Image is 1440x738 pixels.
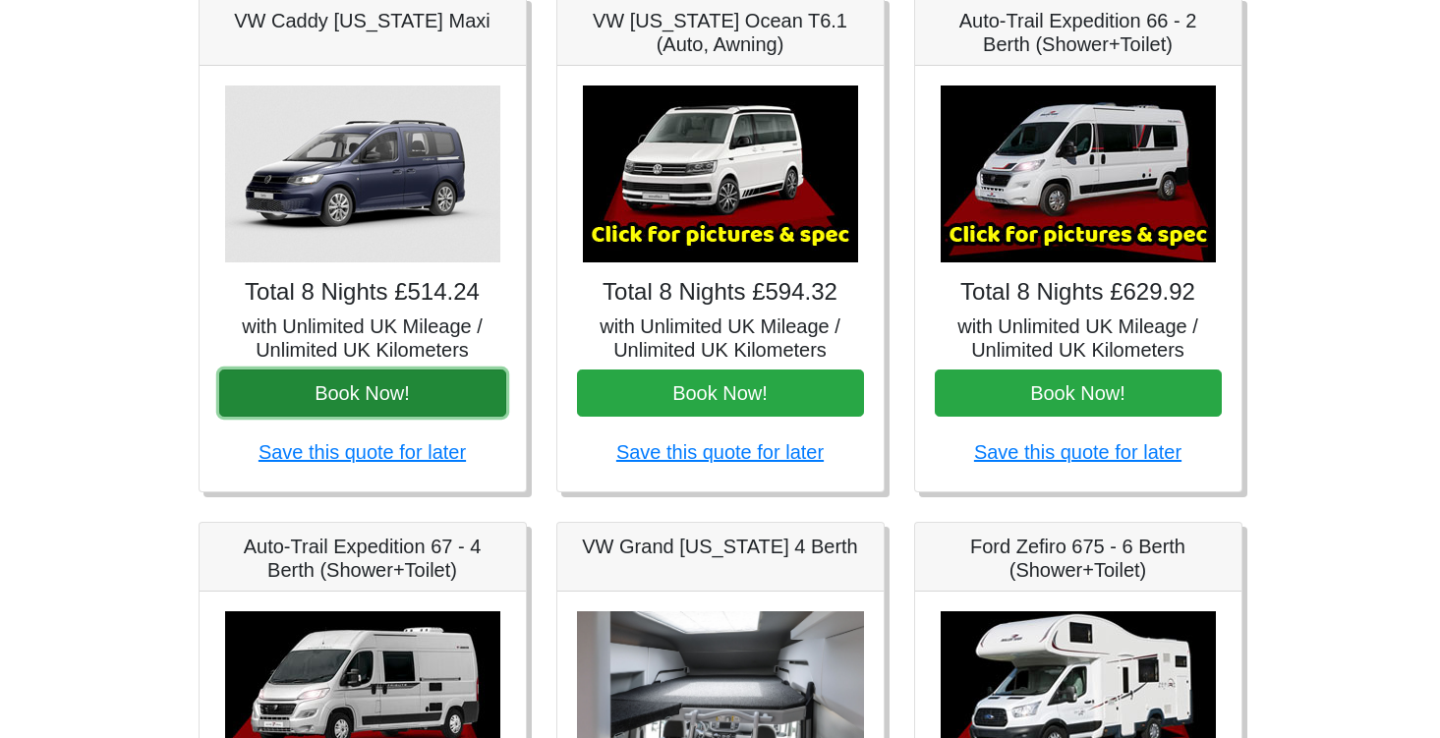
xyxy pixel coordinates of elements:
img: VW Caddy California Maxi [225,85,500,262]
h5: VW Grand [US_STATE] 4 Berth [577,535,864,558]
h5: with Unlimited UK Mileage / Unlimited UK Kilometers [577,314,864,362]
a: Save this quote for later [974,441,1181,463]
button: Book Now! [577,369,864,417]
h5: Auto-Trail Expedition 67 - 4 Berth (Shower+Toilet) [219,535,506,582]
h4: Total 8 Nights £629.92 [935,278,1222,307]
h5: VW Caddy [US_STATE] Maxi [219,9,506,32]
h5: with Unlimited UK Mileage / Unlimited UK Kilometers [935,314,1222,362]
img: VW California Ocean T6.1 (Auto, Awning) [583,85,858,262]
img: Auto-Trail Expedition 66 - 2 Berth (Shower+Toilet) [941,85,1216,262]
h5: with Unlimited UK Mileage / Unlimited UK Kilometers [219,314,506,362]
h5: Ford Zefiro 675 - 6 Berth (Shower+Toilet) [935,535,1222,582]
h5: VW [US_STATE] Ocean T6.1 (Auto, Awning) [577,9,864,56]
button: Book Now! [935,369,1222,417]
h4: Total 8 Nights £594.32 [577,278,864,307]
a: Save this quote for later [616,441,824,463]
h4: Total 8 Nights £514.24 [219,278,506,307]
h5: Auto-Trail Expedition 66 - 2 Berth (Shower+Toilet) [935,9,1222,56]
button: Book Now! [219,369,506,417]
a: Save this quote for later [259,441,466,463]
